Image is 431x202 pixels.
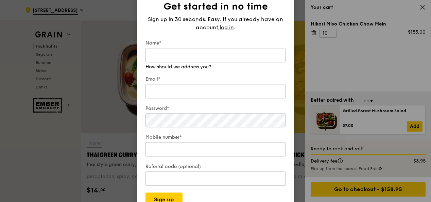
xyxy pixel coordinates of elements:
[145,76,286,83] label: Email*
[145,0,286,13] h1: Get started in no time
[145,40,286,47] label: Name*
[148,16,283,31] span: Sign up in 30 seconds. Easy. If you already have an account,
[220,23,234,32] span: log in
[145,105,286,112] label: Password*
[145,134,286,141] label: Mobile number*
[145,64,286,70] div: How should we address you?
[234,24,235,31] span: .
[145,164,286,170] label: Referral code (optional)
